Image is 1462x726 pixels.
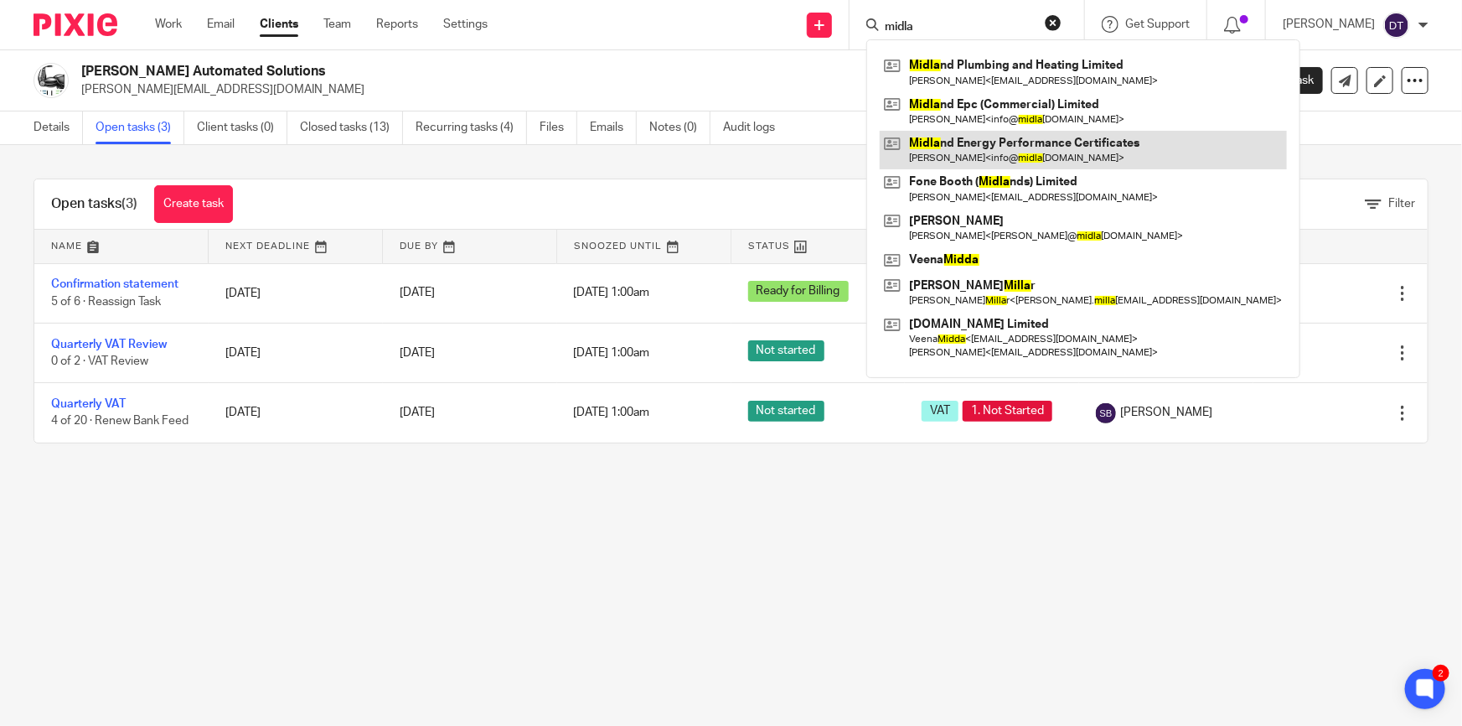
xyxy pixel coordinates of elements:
[574,288,650,299] span: [DATE] 1:00am
[34,13,117,36] img: Pixie
[723,111,788,144] a: Audit logs
[1045,14,1062,31] button: Clear
[51,355,148,367] span: 0 of 2 · VAT Review
[154,185,233,223] a: Create task
[1096,403,1116,423] img: svg%3E
[416,111,527,144] a: Recurring tasks (4)
[51,195,137,213] h1: Open tasks
[883,20,1034,35] input: Search
[376,16,418,33] a: Reports
[155,16,182,33] a: Work
[81,81,1201,98] p: [PERSON_NAME][EMAIL_ADDRESS][DOMAIN_NAME]
[574,241,662,251] span: Snoozed Until
[400,407,435,418] span: [DATE]
[1433,665,1449,682] div: 2
[34,111,83,144] a: Details
[209,323,383,382] td: [DATE]
[400,288,435,299] span: [DATE]
[96,111,184,144] a: Open tasks (3)
[121,197,137,210] span: (3)
[748,340,824,361] span: Not started
[209,383,383,443] td: [DATE]
[748,281,849,302] span: Ready for Billing
[443,16,488,33] a: Settings
[51,398,126,410] a: Quarterly VAT
[590,111,637,144] a: Emails
[51,278,178,290] a: Confirmation statement
[574,347,650,359] span: [DATE] 1:00am
[1383,12,1410,39] img: svg%3E
[649,111,710,144] a: Notes (0)
[81,63,977,80] h2: [PERSON_NAME] Automated Solutions
[574,407,650,419] span: [DATE] 1:00am
[51,296,161,308] span: 5 of 6 · Reassign Task
[1283,16,1375,33] p: [PERSON_NAME]
[748,241,790,251] span: Status
[34,63,69,98] img: Keller.jpg
[540,111,577,144] a: Files
[51,416,189,428] span: 4 of 20 · Renew Bank Feed
[207,16,235,33] a: Email
[209,263,383,323] td: [DATE]
[1125,18,1190,30] span: Get Support
[963,401,1052,422] span: 1. Not Started
[300,111,403,144] a: Closed tasks (13)
[197,111,287,144] a: Client tasks (0)
[1120,404,1212,421] span: [PERSON_NAME]
[400,347,435,359] span: [DATE]
[323,16,351,33] a: Team
[922,401,958,422] span: VAT
[748,401,824,422] span: Not started
[260,16,298,33] a: Clients
[51,339,167,350] a: Quarterly VAT Review
[1388,198,1415,210] span: Filter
